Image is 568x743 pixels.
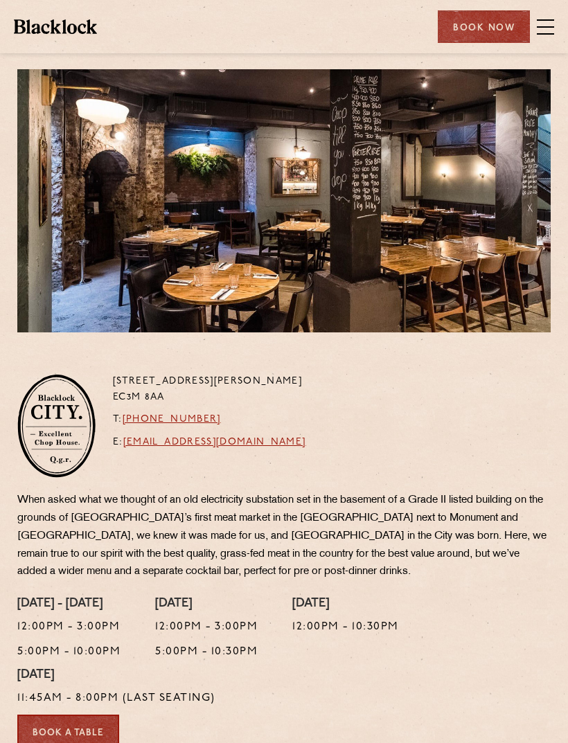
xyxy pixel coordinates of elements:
[17,690,215,708] p: 11:45am - 8:00pm (Last Seating)
[17,643,121,661] p: 5:00pm - 10:00pm
[17,374,96,478] img: City-stamp-default.svg
[17,597,121,612] h4: [DATE] - [DATE]
[113,435,306,451] p: E:
[17,492,551,581] p: When asked what we thought of an old electricity substation set in the basement of a Grade II lis...
[113,374,306,405] p: [STREET_ADDRESS][PERSON_NAME] EC3M 8AA
[17,618,121,636] p: 12:00pm - 3:00pm
[155,618,258,636] p: 12:00pm - 3:00pm
[155,643,258,661] p: 5:00pm - 10:30pm
[292,618,399,636] p: 12:00pm - 10:30pm
[155,597,258,612] h4: [DATE]
[14,19,97,33] img: BL_Textured_Logo-footer-cropped.svg
[292,597,399,612] h4: [DATE]
[123,414,221,424] a: [PHONE_NUMBER]
[17,668,215,683] h4: [DATE]
[123,437,306,447] a: [EMAIL_ADDRESS][DOMAIN_NAME]
[438,10,530,43] div: Book Now
[113,412,306,428] p: T:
